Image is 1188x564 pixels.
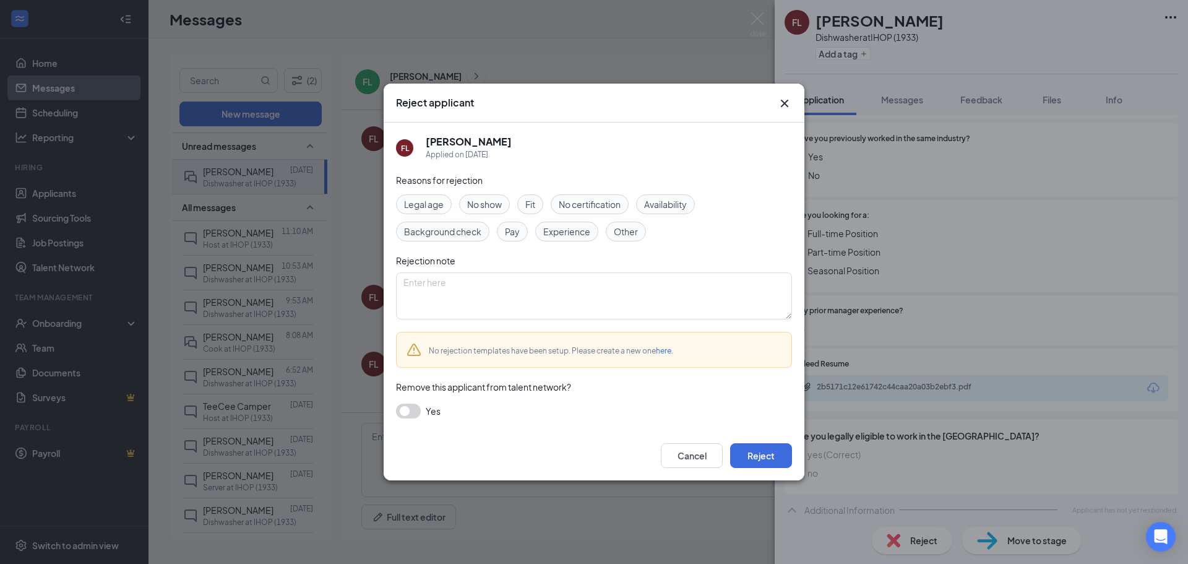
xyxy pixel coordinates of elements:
span: Pay [505,225,520,238]
svg: Cross [777,96,792,111]
span: No certification [559,197,621,211]
span: Reasons for rejection [396,175,483,186]
span: Other [614,225,638,238]
span: Legal age [404,197,444,211]
span: Availability [644,197,687,211]
h5: [PERSON_NAME] [426,135,512,149]
span: Fit [525,197,535,211]
span: No show [467,197,502,211]
button: Cancel [661,443,723,468]
button: Reject [730,443,792,468]
button: Close [777,96,792,111]
div: FL [401,143,409,154]
span: Remove this applicant from talent network? [396,381,571,393]
div: Open Intercom Messenger [1146,522,1176,552]
div: Applied on [DATE] [426,149,512,161]
span: No rejection templates have been setup. Please create a new one . [429,346,673,355]
span: Experience [543,225,590,238]
span: Yes [426,404,441,419]
svg: Warning [407,342,421,357]
h3: Reject applicant [396,96,474,110]
a: here [656,346,671,355]
span: Rejection note [396,255,455,266]
span: Background check [404,225,481,238]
